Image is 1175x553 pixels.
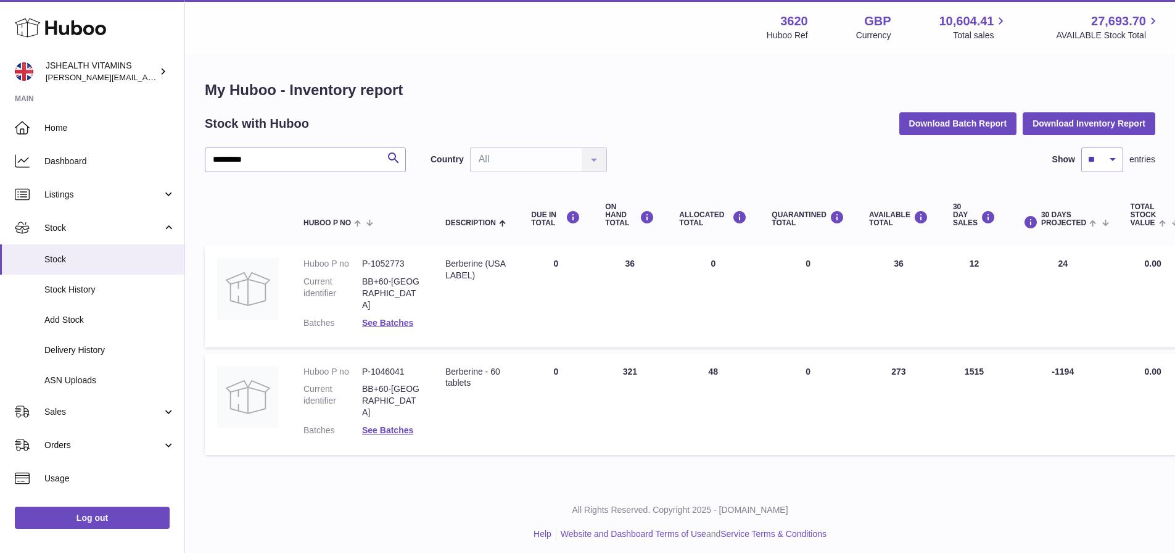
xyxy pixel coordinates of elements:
[593,246,667,347] td: 36
[679,210,747,227] div: ALLOCATED Total
[303,317,362,329] dt: Batches
[217,258,279,320] img: product image
[605,203,654,228] div: ON HAND Total
[362,425,413,435] a: See Batches
[46,60,157,83] div: JSHEALTH VITAMINS
[44,375,175,386] span: ASN Uploads
[667,354,759,455] td: 48
[44,189,162,201] span: Listings
[667,246,759,347] td: 0
[44,222,162,234] span: Stock
[44,156,175,167] span: Dashboard
[534,529,551,539] a: Help
[1145,367,1161,376] span: 0.00
[1023,112,1155,135] button: Download Inventory Report
[864,13,891,30] strong: GBP
[44,122,175,134] span: Home
[303,276,362,311] dt: Current identifier
[519,246,593,347] td: 0
[806,367,810,376] span: 0
[362,383,421,418] dd: BB+60-[GEOGRAPHIC_DATA]
[205,115,309,132] h2: Stock with Huboo
[44,406,162,418] span: Sales
[431,154,464,165] label: Country
[1056,30,1160,41] span: AVAILABLE Stock Total
[780,13,808,30] strong: 3620
[939,13,1008,41] a: 10,604.41 Total sales
[593,354,667,455] td: 321
[46,72,247,82] span: [PERSON_NAME][EMAIL_ADDRESS][DOMAIN_NAME]
[303,366,362,378] dt: Huboo P no
[303,383,362,418] dt: Current identifier
[44,473,175,484] span: Usage
[857,246,941,347] td: 36
[720,529,827,539] a: Service Terms & Conditions
[1131,203,1156,228] span: Total stock value
[531,210,580,227] div: DUE IN TOTAL
[953,203,996,228] div: 30 DAY SALES
[869,210,928,227] div: AVAILABLE Total
[44,344,175,356] span: Delivery History
[1129,154,1155,165] span: entries
[1145,259,1161,268] span: 0.00
[772,210,844,227] div: QUARANTINED Total
[953,30,1008,41] span: Total sales
[15,62,33,81] img: francesca@jshealthvitamins.com
[205,80,1155,100] h1: My Huboo - Inventory report
[1056,13,1160,41] a: 27,693.70 AVAILABLE Stock Total
[362,258,421,270] dd: P-1052773
[195,504,1165,516] p: All Rights Reserved. Copyright 2025 - [DOMAIN_NAME]
[1008,246,1118,347] td: 24
[44,314,175,326] span: Add Stock
[445,258,506,281] div: Berberine (USA LABEL)
[362,318,413,328] a: See Batches
[561,529,706,539] a: Website and Dashboard Terms of Use
[556,528,827,540] li: and
[362,366,421,378] dd: P-1046041
[445,219,496,227] span: Description
[44,439,162,451] span: Orders
[857,354,941,455] td: 273
[1052,154,1075,165] label: Show
[941,354,1008,455] td: 1515
[362,276,421,311] dd: BB+60-[GEOGRAPHIC_DATA]
[15,507,170,529] a: Log out
[519,354,593,455] td: 0
[1008,354,1118,455] td: -1194
[303,219,351,227] span: Huboo P no
[217,366,279,428] img: product image
[941,246,1008,347] td: 12
[1091,13,1146,30] span: 27,693.70
[303,425,362,436] dt: Batches
[1041,211,1086,227] span: 30 DAYS PROJECTED
[939,13,994,30] span: 10,604.41
[44,284,175,296] span: Stock History
[856,30,891,41] div: Currency
[767,30,808,41] div: Huboo Ref
[806,259,810,268] span: 0
[44,254,175,265] span: Stock
[303,258,362,270] dt: Huboo P no
[445,366,506,389] div: Berberine - 60 tablets
[899,112,1017,135] button: Download Batch Report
